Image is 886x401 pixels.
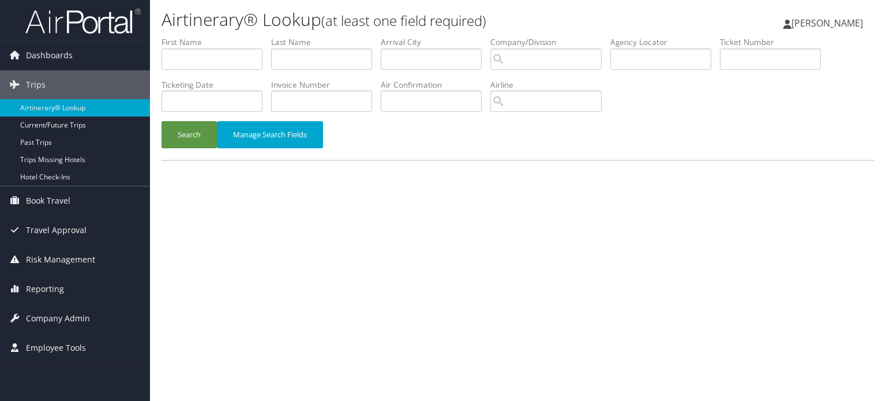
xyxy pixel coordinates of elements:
h1: Airtinerary® Lookup [162,8,637,32]
label: Airline [490,79,610,91]
label: Company/Division [490,36,610,48]
label: Air Confirmation [381,79,490,91]
span: Book Travel [26,186,70,215]
label: Agency Locator [610,36,720,48]
button: Search [162,121,217,148]
label: Last Name [271,36,381,48]
label: First Name [162,36,271,48]
span: Company Admin [26,304,90,333]
span: Trips [26,70,46,99]
a: [PERSON_NAME] [783,6,874,40]
label: Ticketing Date [162,79,271,91]
img: airportal-logo.png [25,8,141,35]
label: Arrival City [381,36,490,48]
span: Employee Tools [26,333,86,362]
span: [PERSON_NAME] [791,17,863,29]
label: Invoice Number [271,79,381,91]
span: Reporting [26,275,64,303]
span: Travel Approval [26,216,87,245]
label: Ticket Number [720,36,829,48]
span: Dashboards [26,41,73,70]
span: Risk Management [26,245,95,274]
small: (at least one field required) [321,11,486,30]
button: Manage Search Fields [217,121,323,148]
